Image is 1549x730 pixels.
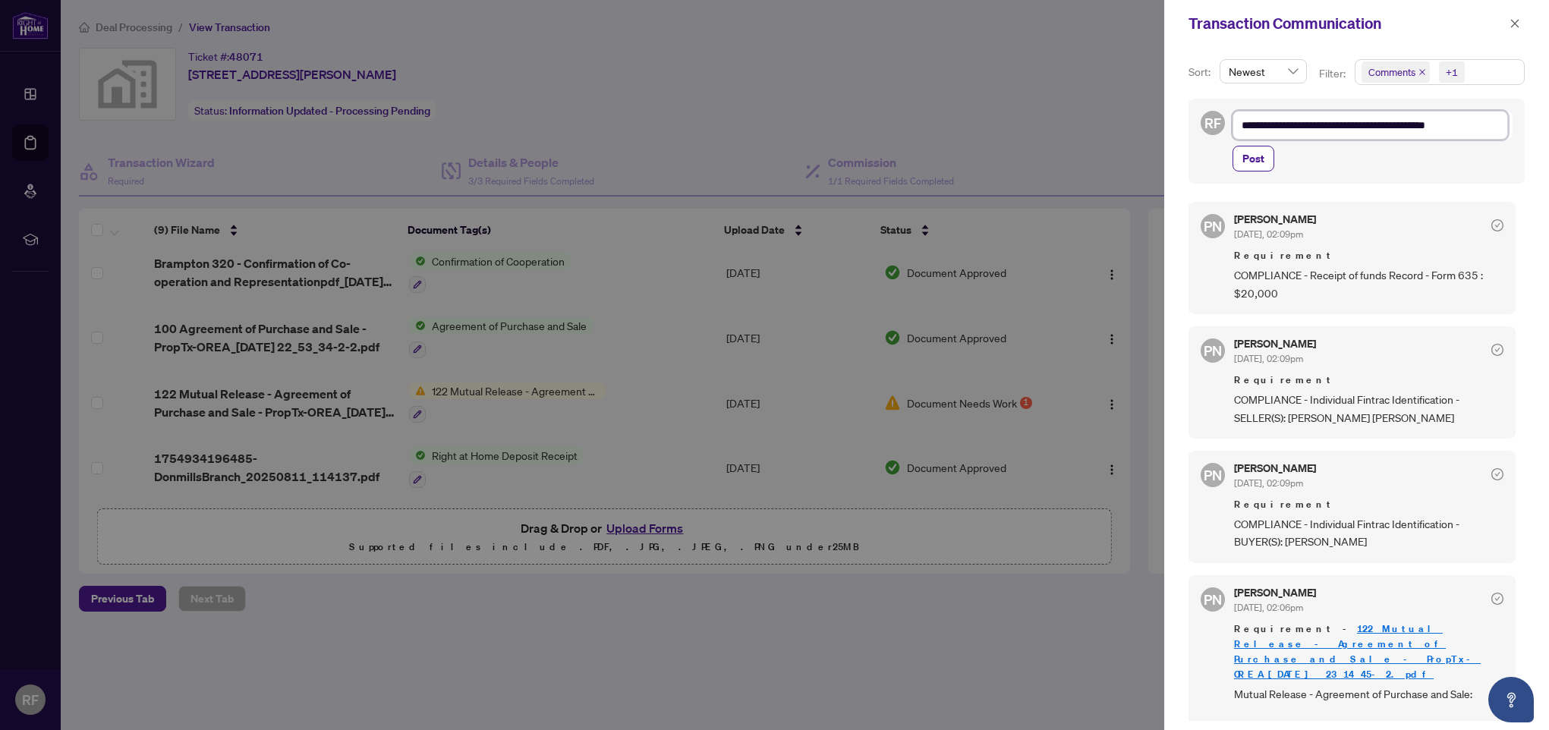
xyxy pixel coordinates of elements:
div: Transaction Communication [1189,12,1505,35]
h5: [PERSON_NAME] [1234,338,1316,349]
span: RF [1204,112,1221,134]
span: check-circle [1491,344,1503,356]
span: Requirement [1234,248,1503,263]
span: close [1510,18,1520,29]
span: COMPLIANCE - Receipt of funds Record - Form 635 : $20,000 [1234,266,1503,302]
button: Open asap [1488,677,1534,722]
p: Filter: [1319,65,1348,82]
span: check-circle [1491,219,1503,231]
span: Post [1242,146,1264,171]
div: +1 [1446,65,1458,80]
h5: [PERSON_NAME] [1234,463,1316,474]
span: check-circle [1491,593,1503,605]
span: COMPLIANCE - Individual Fintrac Identification - SELLER(S): [PERSON_NAME] [PERSON_NAME] [1234,391,1503,426]
h5: [PERSON_NAME] [1234,214,1316,225]
span: PN [1204,589,1222,610]
span: Requirement [1234,373,1503,388]
span: Requirement - [1234,621,1503,682]
span: Requirement [1234,497,1503,512]
span: PN [1204,340,1222,361]
span: Comments [1362,61,1430,83]
span: PN [1204,216,1222,237]
a: 122 Mutual Release - Agreement of Purchase and Sale - PropTx-OREA_[DATE] 23_14_45-2.pdf [1234,622,1481,681]
span: check-circle [1491,468,1503,480]
span: [DATE], 02:09pm [1234,477,1303,489]
span: [DATE], 02:09pm [1234,228,1303,240]
span: COMPLIANCE - Individual Fintrac Identification - BUYER(S): [PERSON_NAME] [1234,515,1503,551]
span: Comments [1368,65,1415,80]
button: Post [1233,146,1274,171]
p: Sort: [1189,64,1214,80]
span: PN [1204,464,1222,486]
span: [DATE], 02:06pm [1234,602,1303,613]
h5: [PERSON_NAME] [1234,587,1316,598]
span: [DATE], 02:09pm [1234,353,1303,364]
span: close [1418,68,1426,76]
span: Newest [1229,60,1298,83]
